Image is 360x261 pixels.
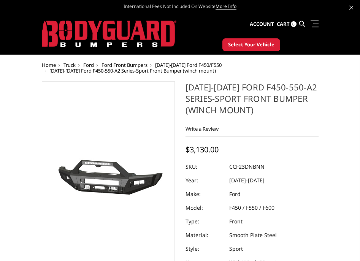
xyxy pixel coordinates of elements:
[250,14,274,35] a: Account
[229,242,243,256] dd: Sport
[155,62,222,68] a: [DATE]-[DATE] Ford F450/F550
[229,215,243,228] dd: Front
[277,14,297,35] a: Cart 0
[186,201,224,215] dt: Model:
[229,187,241,201] dd: Ford
[186,215,224,228] dt: Type:
[63,62,76,68] a: Truck
[42,62,56,68] a: Home
[229,160,265,174] dd: CCF23DNBNN
[250,21,274,27] span: Account
[291,21,297,27] span: 0
[228,41,274,49] span: Select Your Vehicle
[186,125,219,132] a: Write a Review
[322,225,360,261] iframe: Chat Widget
[186,187,224,201] dt: Make:
[186,242,224,256] dt: Style:
[49,67,216,74] span: [DATE]-[DATE] Ford F450-550-A2 Series-Sport Front Bumper (winch mount)
[222,38,280,51] button: Select Your Vehicle
[186,228,224,242] dt: Material:
[216,3,236,10] a: More Info
[186,174,224,187] dt: Year:
[42,21,176,47] img: BODYGUARD BUMPERS
[229,174,265,187] dd: [DATE]-[DATE]
[229,201,274,215] dd: F450 / F550 / F600
[83,62,94,68] a: Ford
[186,160,224,174] dt: SKU:
[277,21,290,27] span: Cart
[229,228,277,242] dd: Smooth Plate Steel
[101,62,147,68] a: Ford Front Bumpers
[186,81,319,121] h1: [DATE]-[DATE] Ford F450-550-A2 Series-Sport Front Bumper (winch mount)
[186,144,219,155] span: $3,130.00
